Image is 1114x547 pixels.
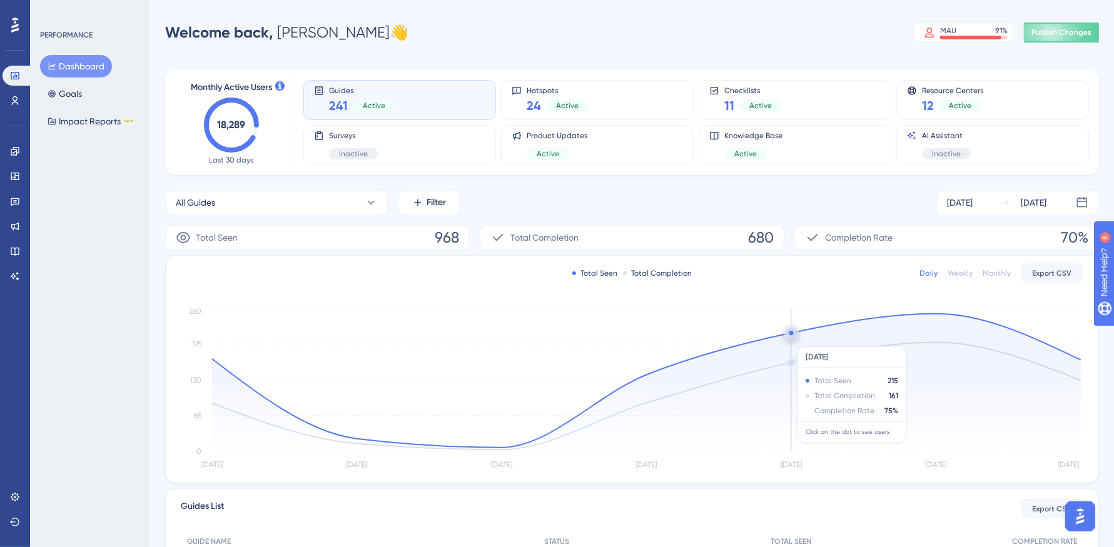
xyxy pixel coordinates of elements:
span: Active [749,101,772,111]
span: 24 [527,97,541,114]
span: STATUS [544,536,569,546]
span: Hotspots [527,86,589,94]
span: Total Seen [196,230,238,245]
div: MAU [940,26,956,36]
span: 11 [724,97,734,114]
button: Goals [40,83,89,105]
tspan: [DATE] [636,461,657,469]
tspan: 0 [196,447,201,456]
span: TOTAL SEEN [771,536,811,546]
span: 968 [435,228,459,248]
span: Guides [329,86,395,94]
span: Welcome back, [165,23,273,41]
span: Export CSV [1033,504,1072,514]
button: All Guides [165,190,388,215]
span: Total Completion [510,230,579,245]
span: Surveys [329,131,378,141]
tspan: [DATE] [491,461,512,469]
span: Export CSV [1033,268,1072,278]
button: Filter [398,190,460,215]
div: Total Completion [623,268,692,278]
span: Active [949,101,971,111]
div: Daily [919,268,938,278]
tspan: 195 [191,340,201,349]
span: Active [537,149,559,159]
span: 680 [748,228,774,248]
span: Checklists [724,86,782,94]
button: Dashboard [40,55,112,78]
tspan: [DATE] [347,461,368,469]
span: Completion Rate [825,230,893,245]
span: Inactive [932,149,961,159]
button: Impact ReportsBETA [40,110,142,133]
button: Publish Changes [1024,23,1099,43]
span: Last 30 days [210,155,254,165]
span: Active [363,101,385,111]
div: [PERSON_NAME] 👋 [165,23,408,43]
span: COMPLETION RATE [1012,536,1077,546]
iframe: UserGuiding AI Assistant Launcher [1061,498,1099,535]
div: Monthly [983,268,1011,278]
tspan: [DATE] [926,461,947,469]
span: Monthly Active Users [191,80,272,95]
tspan: [DATE] [1058,461,1079,469]
span: Resource Centers [922,86,983,94]
div: BETA [123,118,134,124]
tspan: [DATE] [781,461,802,469]
div: Weekly [948,268,973,278]
span: 12 [922,97,934,114]
div: Total Seen [572,268,618,278]
text: 18,289 [218,119,246,131]
span: Need Help? [29,3,78,18]
tspan: [DATE] [201,461,223,469]
button: Export CSV [1021,263,1083,283]
span: 70% [1061,228,1088,248]
span: 241 [329,97,348,114]
span: Publish Changes [1031,28,1091,38]
span: AI Assistant [922,131,971,141]
span: Knowledge Base [724,131,782,141]
span: Filter [427,195,447,210]
span: All Guides [176,195,215,210]
span: Guides List [181,499,224,519]
span: Active [734,149,757,159]
span: Product Updates [527,131,587,141]
div: 8 [87,6,91,16]
span: Inactive [339,149,368,159]
tspan: 130 [190,376,201,384]
div: [DATE] [1021,195,1046,210]
button: Export CSV [1021,499,1083,519]
div: 91 % [995,26,1008,36]
div: [DATE] [947,195,973,210]
tspan: 260 [189,307,201,316]
tspan: 65 [194,411,201,420]
div: PERFORMANCE [40,30,93,40]
span: Active [556,101,579,111]
span: GUIDE NAME [187,536,231,546]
